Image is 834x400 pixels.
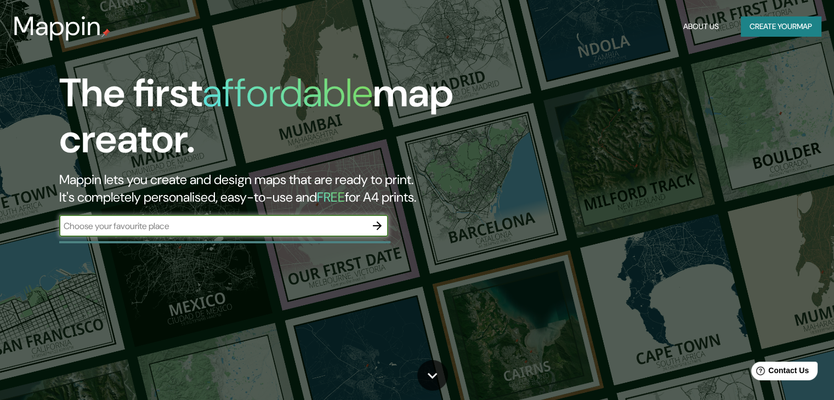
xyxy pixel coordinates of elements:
[202,67,373,118] h1: affordable
[741,16,821,37] button: Create yourmap
[101,28,110,37] img: mappin-pin
[13,11,101,42] h3: Mappin
[59,171,476,206] h2: Mappin lets you create and design maps that are ready to print. It's completely personalised, eas...
[679,16,723,37] button: About Us
[317,188,345,205] h5: FREE
[59,70,476,171] h1: The first map creator.
[736,357,822,388] iframe: Help widget launcher
[59,220,366,232] input: Choose your favourite place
